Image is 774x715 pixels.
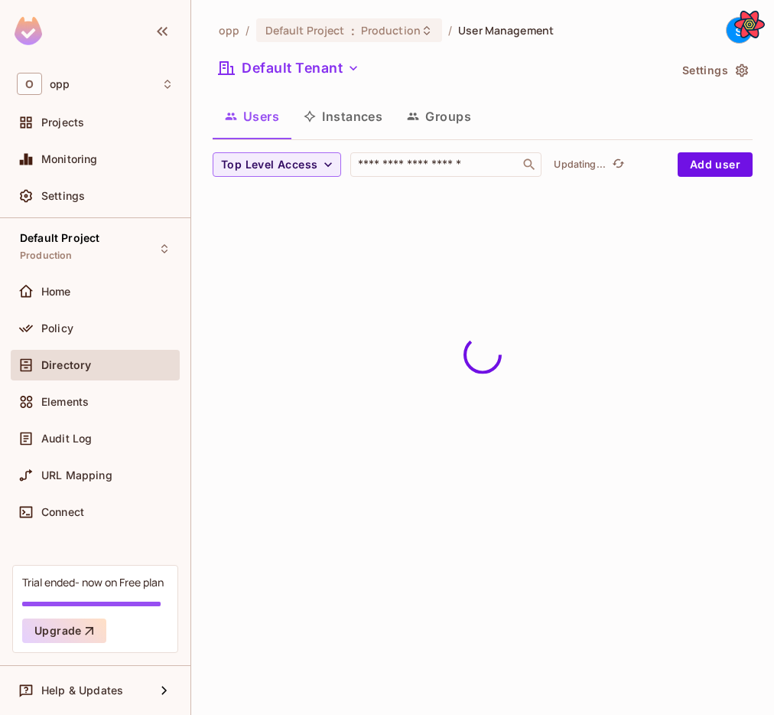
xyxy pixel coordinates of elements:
span: the active workspace [219,23,239,38]
button: Settings [676,58,753,83]
span: Home [41,286,71,298]
img: SReyMgAAAABJRU5ErkJggg== [15,17,42,45]
span: Default Project [20,232,99,244]
button: Add user [678,152,753,177]
button: refresh [609,155,627,174]
span: Production [361,23,421,38]
span: O [17,73,42,95]
span: User Management [458,23,554,38]
span: Projects [41,116,84,129]
span: Monitoring [41,153,98,165]
button: Instances [291,97,395,135]
span: Audit Log [41,433,92,445]
span: Default Project [265,23,345,38]
span: Workspace: opp [50,78,70,90]
span: Directory [41,359,91,371]
span: : [350,24,356,37]
li: / [448,23,452,38]
button: Users [213,97,291,135]
span: Help & Updates [41,684,123,697]
button: Groups [395,97,483,135]
span: Connect [41,506,84,518]
p: Updating... [554,158,606,171]
button: Top Level Access [213,152,341,177]
span: Policy [41,322,73,335]
button: Open React Query Devtools [734,9,765,40]
span: Settings [41,190,85,202]
button: Default Tenant [213,56,366,80]
button: Upgrade [22,619,106,643]
span: URL Mapping [41,469,112,482]
div: Trial ended- now on Free plan [22,575,164,589]
div: s [726,17,753,44]
span: Production [20,250,73,262]
span: refresh [612,157,625,172]
li: / [246,23,249,38]
span: Elements [41,396,89,408]
span: Click to refresh data [606,155,627,174]
span: Top Level Access [221,155,317,175]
